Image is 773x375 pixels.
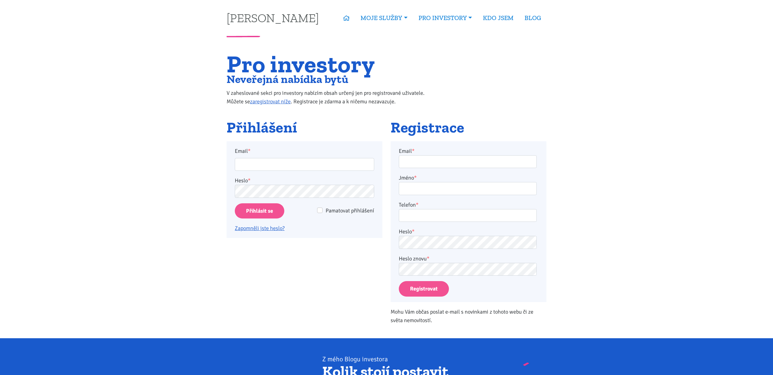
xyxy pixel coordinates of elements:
[519,11,546,25] a: BLOG
[326,207,374,214] span: Pamatovat přihlášení
[355,11,413,25] a: MOJE SLUŽBY
[399,254,429,263] label: Heslo znovu
[399,227,415,236] label: Heslo
[391,119,546,136] h2: Registrace
[399,147,415,155] label: Email
[414,174,417,181] abbr: required
[322,355,505,363] div: Z mého Blogu investora
[227,119,382,136] h2: Přihlášení
[427,255,429,262] abbr: required
[227,12,319,24] a: [PERSON_NAME]
[227,74,437,84] h2: Neveřejná nabídka bytů
[227,89,437,106] p: V zaheslované sekci pro investory nabízím obsah určený jen pro registrované uživatele. Můžete se ...
[412,148,415,154] abbr: required
[235,203,284,219] input: Přihlásit se
[413,11,477,25] a: PRO INVESTORY
[227,54,437,74] h1: Pro investory
[391,308,546,325] p: Mohu Vám občas poslat e-mail s novinkami z tohoto webu či ze světa nemovitostí.
[399,201,419,209] label: Telefon
[477,11,519,25] a: KDO JSEM
[399,281,449,297] button: Registrovat
[250,98,291,105] a: zaregistrovat níže
[235,225,285,232] a: Zapomněli jste heslo?
[399,174,417,182] label: Jméno
[412,228,415,235] abbr: required
[416,201,419,208] abbr: required
[231,147,378,155] label: Email
[235,176,251,185] label: Heslo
